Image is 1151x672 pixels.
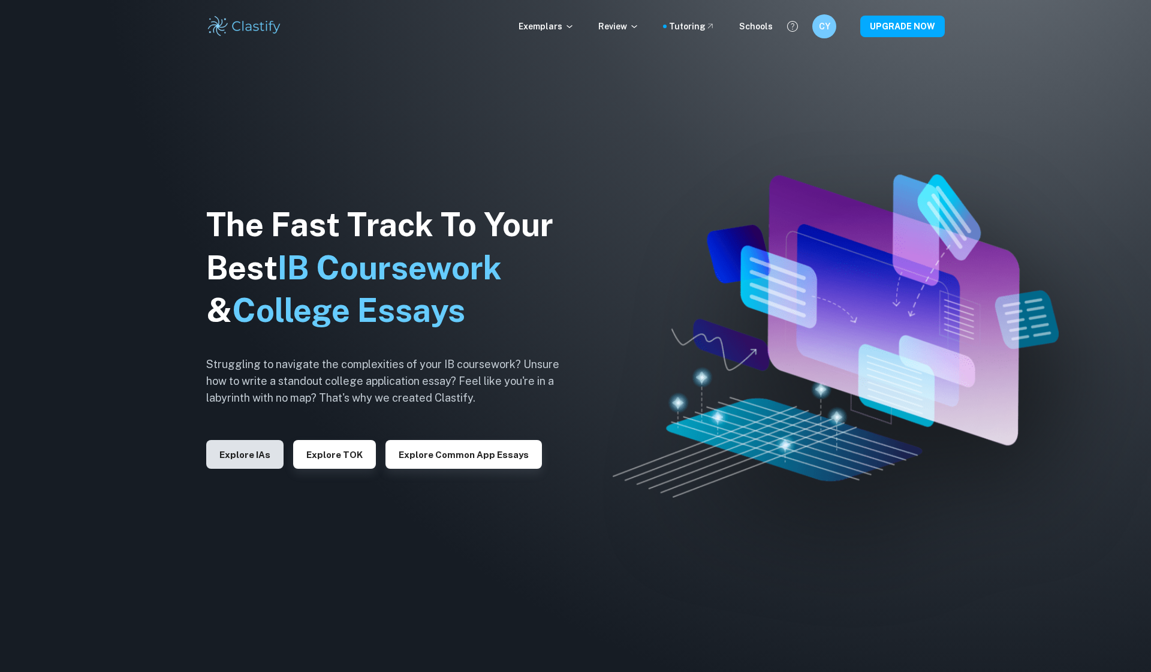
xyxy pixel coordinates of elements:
a: Explore TOK [293,448,376,460]
button: UPGRADE NOW [860,16,945,37]
span: IB Coursework [278,249,502,287]
button: Explore TOK [293,440,376,469]
img: Clastify hero [613,174,1059,497]
h6: Struggling to navigate the complexities of your IB coursework? Unsure how to write a standout col... [206,356,578,406]
p: Review [598,20,639,33]
button: CY [812,14,836,38]
a: Explore IAs [206,448,284,460]
h6: CY [818,20,831,33]
a: Explore Common App essays [385,448,542,460]
button: Explore IAs [206,440,284,469]
a: Tutoring [669,20,715,33]
img: Clastify logo [206,14,282,38]
p: Exemplars [519,20,574,33]
h1: The Fast Track To Your Best & [206,203,578,333]
button: Explore Common App essays [385,440,542,469]
button: Help and Feedback [782,16,803,37]
a: Schools [739,20,773,33]
span: College Essays [232,291,465,329]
